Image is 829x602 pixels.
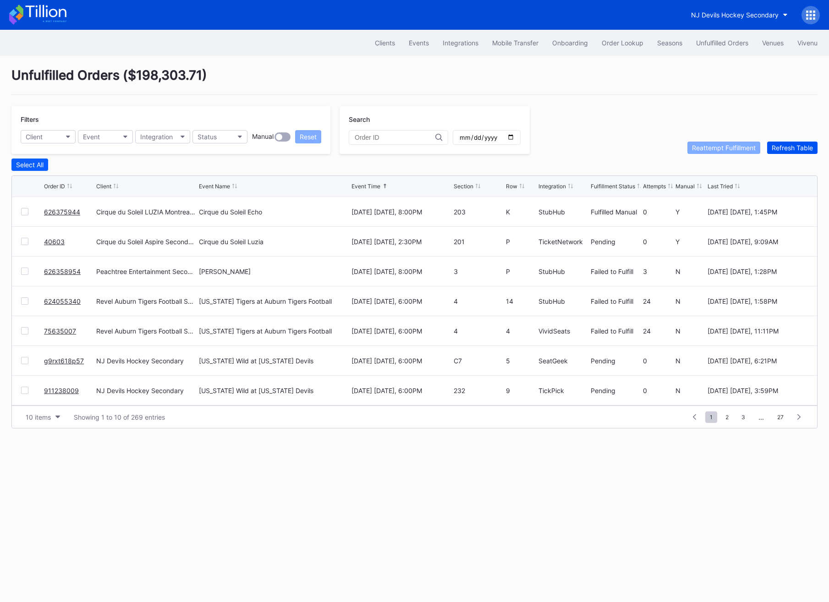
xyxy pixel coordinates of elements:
div: [US_STATE] Wild at [US_STATE] Devils [199,387,313,394]
div: 0 [643,208,673,216]
button: Clients [368,34,402,51]
div: Events [409,39,429,47]
div: Section [454,183,473,190]
a: Order Lookup [595,34,650,51]
button: Refresh Table [767,142,818,154]
div: VividSeats [538,327,588,335]
div: Cirque du Soleil Luzia [199,238,264,246]
div: 10 items [26,413,51,421]
div: Cirque du Soleil LUZIA Montreal Secondary Payment Tickets [96,208,197,216]
div: Integrations [443,39,478,47]
button: Reattempt Fulfillment [687,142,760,154]
div: P [506,268,536,275]
a: 40603 [44,238,65,246]
button: Integrations [436,34,485,51]
div: 0 [643,387,673,394]
div: Fulfillment Status [591,183,635,190]
div: P [506,238,536,246]
a: Unfulfilled Orders [689,34,755,51]
div: K [506,208,536,216]
div: StubHub [538,268,588,275]
div: 4 [454,297,504,305]
div: NJ Devils Hockey Secondary [691,11,779,19]
div: N [675,297,706,305]
div: Event Name [199,183,230,190]
div: Mobile Transfer [492,39,538,47]
div: Refresh Table [772,144,813,152]
div: 24 [643,297,673,305]
div: Failed to Fulfill [591,268,641,275]
div: 4 [454,327,504,335]
button: Mobile Transfer [485,34,545,51]
button: Onboarding [545,34,595,51]
div: 4 [506,327,536,335]
div: Event Time [351,183,380,190]
div: Onboarding [552,39,588,47]
div: 0 [643,238,673,246]
div: NJ Devils Hockey Secondary [96,387,197,394]
div: [US_STATE] Tigers at Auburn Tigers Football [199,327,332,335]
div: Client [96,183,111,190]
div: 14 [506,297,536,305]
div: 3 [643,268,673,275]
div: Client [26,133,43,141]
span: 27 [773,411,788,423]
div: N [675,387,706,394]
div: 0 [643,357,673,365]
div: 3 [454,268,504,275]
div: N [675,357,706,365]
div: TickPick [538,387,588,394]
div: [DATE] [DATE], 1:45PM [708,208,808,216]
button: NJ Devils Hockey Secondary [684,6,795,23]
div: Cirque du Soleil Echo [199,208,262,216]
a: 624055340 [44,297,81,305]
div: Status [198,133,217,141]
button: Event [78,130,133,143]
div: N [675,327,706,335]
div: [US_STATE] Tigers at Auburn Tigers Football [199,297,332,305]
div: [DATE] [DATE], 6:00PM [351,327,452,335]
div: Unfulfilled Orders ( $198,303.71 ) [11,67,818,95]
div: Attempts [643,183,666,190]
div: [DATE] [DATE], 6:21PM [708,357,808,365]
div: Select All [16,161,44,169]
div: Pending [591,387,641,394]
span: 2 [721,411,733,423]
input: Order ID [355,134,435,141]
div: Integration [538,183,566,190]
div: [DATE] [DATE], 6:00PM [351,357,452,365]
div: Revel Auburn Tigers Football Secondary [96,297,197,305]
button: Seasons [650,34,689,51]
div: Order Lookup [602,39,643,47]
div: Row [506,183,517,190]
button: Status [192,130,247,143]
div: [DATE] [DATE], 1:58PM [708,297,808,305]
a: 75635007 [44,327,76,335]
div: 24 [643,327,673,335]
div: [DATE] [DATE], 2:30PM [351,238,452,246]
div: ... [752,413,771,421]
button: Client [21,130,76,143]
div: Cirque du Soleil Aspire Secondary [96,238,197,246]
div: Venues [762,39,784,47]
div: StubHub [538,297,588,305]
div: Search [349,115,521,123]
div: Vivenu [797,39,818,47]
div: Reset [300,133,317,141]
button: Vivenu [791,34,824,51]
div: Clients [375,39,395,47]
div: Failed to Fulfill [591,327,641,335]
div: [US_STATE] Wild at [US_STATE] Devils [199,357,313,365]
div: [DATE] [DATE], 1:28PM [708,268,808,275]
button: Venues [755,34,791,51]
div: C7 [454,357,504,365]
div: 203 [454,208,504,216]
div: Pending [591,357,641,365]
div: Failed to Fulfill [591,297,641,305]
